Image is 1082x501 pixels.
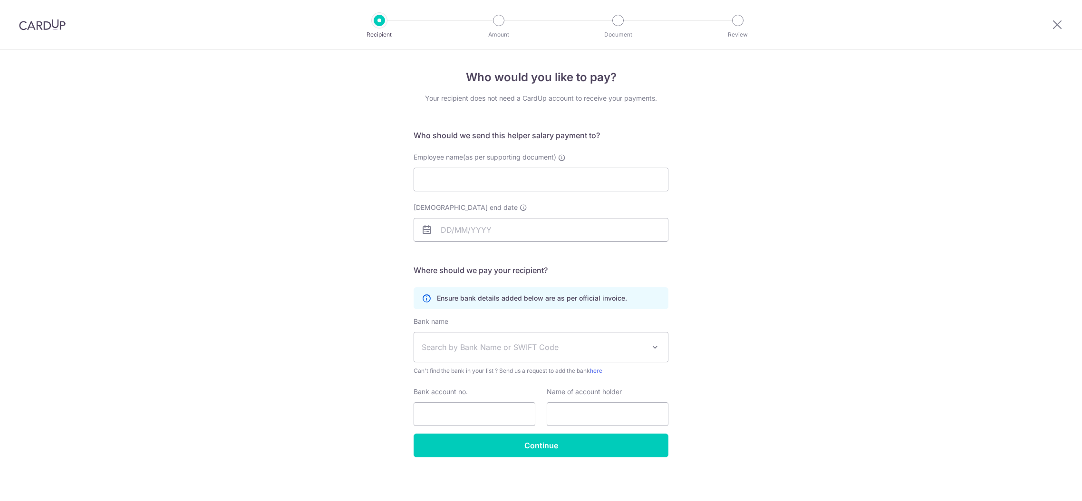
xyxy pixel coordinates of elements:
span: Employee name(as per supporting document) [414,153,556,161]
label: Name of account holder [547,387,622,397]
input: DD/MM/YYYY [414,218,668,242]
div: Your recipient does not need a CardUp account to receive your payments. [414,94,668,103]
h5: Who should we send this helper salary payment to? [414,130,668,141]
p: Recipient [344,30,415,39]
span: [DEMOGRAPHIC_DATA] end date [414,203,518,212]
label: Bank name [414,317,448,326]
h4: Who would you like to pay? [414,69,668,86]
img: CardUp [19,19,66,30]
label: Bank account no. [414,387,468,397]
p: Ensure bank details added below are as per official invoice. [437,293,627,303]
p: Document [583,30,653,39]
span: Can't find the bank in your list ? Send us a request to add the bank [414,366,668,376]
p: Review [703,30,773,39]
h5: Where should we pay your recipient? [414,265,668,276]
iframe: Opens a widget where you can find more information [1021,473,1072,496]
a: here [590,367,602,374]
span: Search by Bank Name or SWIFT Code [422,341,645,353]
p: Amount [464,30,534,39]
input: Continue [414,434,668,457]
